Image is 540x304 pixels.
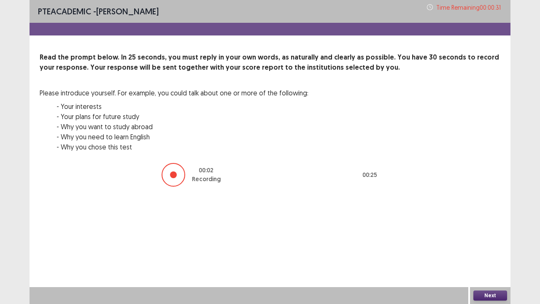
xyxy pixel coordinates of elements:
p: - Your plans for future study [57,111,308,122]
p: - Why you want to study abroad [57,122,308,132]
p: - Why you need to learn English [57,132,308,142]
p: 00 : 25 [362,171,377,179]
p: - Your interests [57,101,308,111]
p: 00 : 02 [199,166,213,175]
p: Read the prompt below. In 25 seconds, you must reply in your own words, as naturally and clearly ... [40,52,500,73]
p: Recording [192,175,221,184]
p: - [PERSON_NAME] [38,5,159,18]
span: PTE academic [38,6,91,16]
p: Please introduce yourself. For example, you could talk about one or more of the following: [40,88,308,98]
p: - Why you chose this test [57,142,308,152]
p: Time Remaining 00 : 00 : 31 [436,3,502,12]
button: Next [473,290,507,301]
